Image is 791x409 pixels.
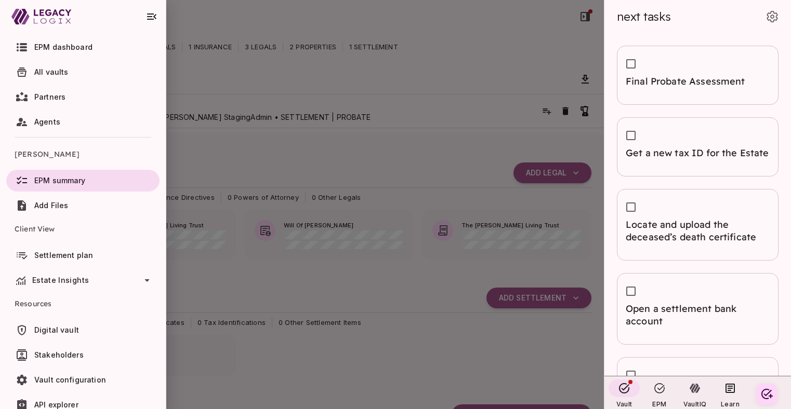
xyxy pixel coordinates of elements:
[34,251,93,260] span: Settlement plan
[756,384,777,404] button: Create your first task
[34,400,78,409] span: API explorer
[6,86,160,108] a: Partners
[34,201,68,210] span: Add Files
[6,111,160,133] a: Agents
[617,9,671,24] span: next tasks
[626,147,770,159] span: Get a new tax ID for the Estate
[34,43,93,51] span: EPM dashboard
[6,195,160,216] a: Add Files
[32,276,89,284] span: Estate Insights
[721,400,740,408] span: Learn
[616,400,632,408] span: Vault
[683,400,706,408] span: VaultIQ
[626,219,770,243] span: Locate and upload the deceased’s death certificate
[6,244,160,266] a: Settlement plan
[15,291,151,316] span: Resources
[6,369,160,391] a: Vault configuration
[34,176,86,185] span: EPM summary
[6,36,160,58] a: EPM dashboard
[34,350,84,359] span: Stakeholders
[34,67,69,76] span: All vaults
[34,117,60,126] span: Agents
[6,344,160,366] a: Stakeholders
[15,142,151,167] span: [PERSON_NAME]
[34,375,106,384] span: Vault configuration
[652,400,666,408] span: EPM
[6,170,160,192] a: EPM summary
[626,303,770,328] span: Open a settlement bank account
[6,61,160,83] a: All vaults
[34,325,79,334] span: Digital vault
[6,269,160,291] div: Estate Insights
[34,92,65,101] span: Partners
[6,319,160,341] a: Digital vault
[15,216,151,241] span: Client View
[626,75,770,88] span: Final Probate Assessment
